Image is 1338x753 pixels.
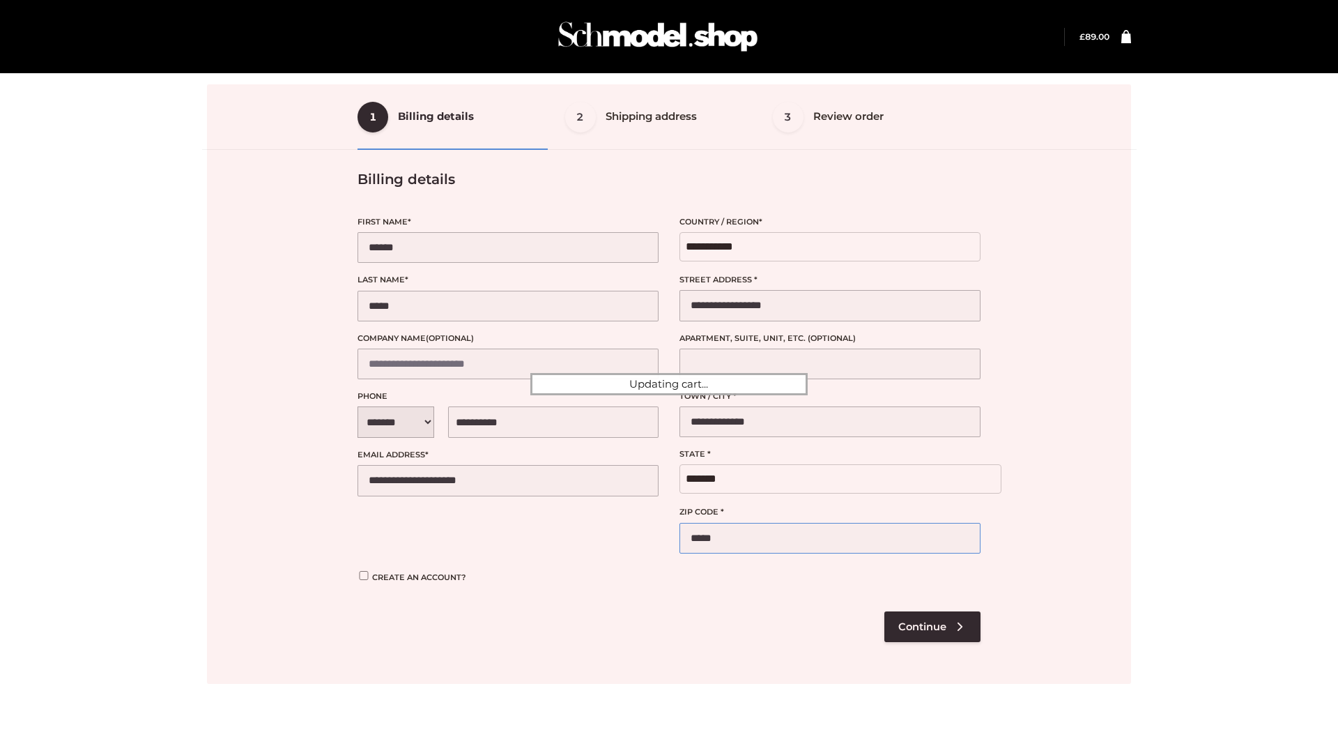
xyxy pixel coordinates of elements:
img: Schmodel Admin 964 [553,9,762,64]
bdi: 89.00 [1079,31,1109,42]
span: £ [1079,31,1085,42]
a: £89.00 [1079,31,1109,42]
div: Updating cart... [530,373,808,395]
